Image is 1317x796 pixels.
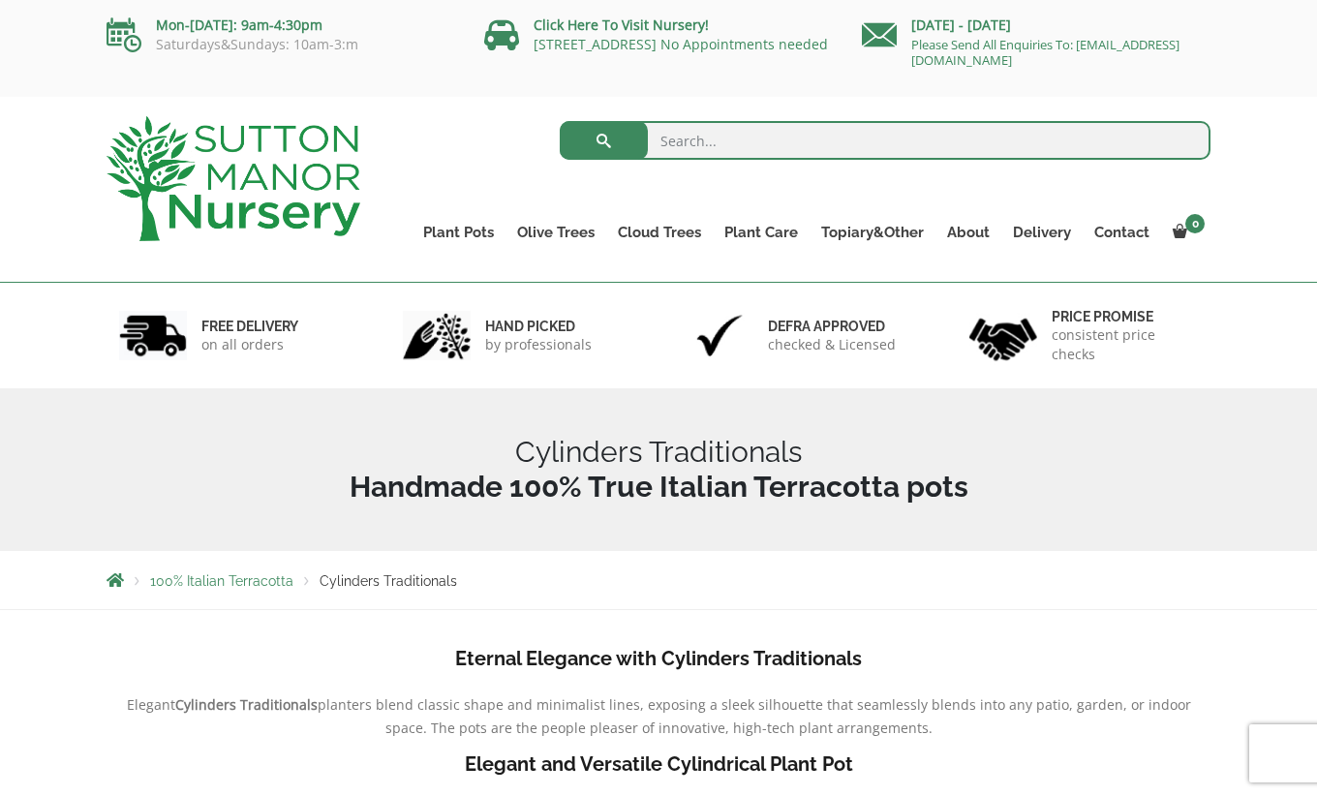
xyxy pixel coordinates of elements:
[485,335,592,354] p: by professionals
[713,219,810,246] a: Plant Care
[127,695,175,714] span: Elegant
[107,116,360,241] img: logo
[505,219,606,246] a: Olive Trees
[107,435,1210,505] h1: Cylinders Traditionals
[969,306,1037,365] img: 4.jpg
[686,311,753,360] img: 3.jpg
[534,15,709,34] a: Click Here To Visit Nursery!
[412,219,505,246] a: Plant Pots
[318,695,1191,737] span: planters blend classic shape and minimalist lines, exposing a sleek silhouette that seamlessly bl...
[107,14,455,37] p: Mon-[DATE]: 9am-4:30pm
[107,572,1210,588] nav: Breadcrumbs
[107,37,455,52] p: Saturdays&Sundays: 10am-3:m
[320,573,457,589] span: Cylinders Traditionals
[862,14,1210,37] p: [DATE] - [DATE]
[1052,325,1199,364] p: consistent price checks
[201,335,298,354] p: on all orders
[810,219,935,246] a: Topiary&Other
[455,647,862,670] b: Eternal Elegance with Cylinders Traditionals
[1161,219,1210,246] a: 0
[175,695,318,714] b: Cylinders Traditionals
[935,219,1001,246] a: About
[534,35,828,53] a: [STREET_ADDRESS] No Appointments needed
[1185,214,1205,233] span: 0
[606,219,713,246] a: Cloud Trees
[1052,308,1199,325] h6: Price promise
[911,36,1179,69] a: Please Send All Enquiries To: [EMAIL_ADDRESS][DOMAIN_NAME]
[560,121,1211,160] input: Search...
[1001,219,1083,246] a: Delivery
[150,573,293,589] a: 100% Italian Terracotta
[485,318,592,335] h6: hand picked
[768,318,896,335] h6: Defra approved
[1083,219,1161,246] a: Contact
[465,752,853,776] b: Elegant and Versatile Cylindrical Plant Pot
[768,335,896,354] p: checked & Licensed
[403,311,471,360] img: 2.jpg
[119,311,187,360] img: 1.jpg
[201,318,298,335] h6: FREE DELIVERY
